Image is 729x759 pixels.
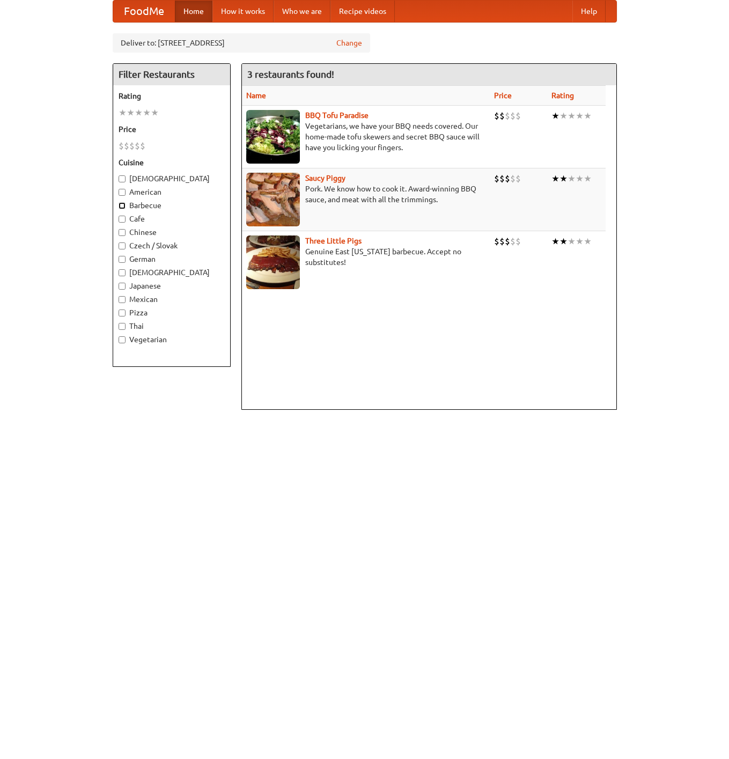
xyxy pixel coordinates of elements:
input: German [119,256,126,263]
li: $ [516,173,521,185]
h5: Rating [119,91,225,101]
input: Chinese [119,229,126,236]
input: [DEMOGRAPHIC_DATA] [119,175,126,182]
li: $ [505,173,510,185]
a: Who we are [274,1,330,22]
li: $ [494,173,499,185]
p: Pork. We know how to cook it. Award-winning BBQ sauce, and meat with all the trimmings. [246,183,485,205]
li: ★ [584,110,592,122]
input: Vegetarian [119,336,126,343]
a: Name [246,91,266,100]
li: $ [135,140,140,152]
label: Mexican [119,294,225,305]
li: ★ [568,235,576,247]
li: ★ [576,173,584,185]
li: ★ [568,173,576,185]
label: [DEMOGRAPHIC_DATA] [119,173,225,184]
input: Pizza [119,310,126,316]
li: $ [494,110,499,122]
img: tofuparadise.jpg [246,110,300,164]
li: ★ [551,235,559,247]
li: $ [510,173,516,185]
label: Cafe [119,213,225,224]
li: ★ [559,235,568,247]
a: FoodMe [113,1,175,22]
li: ★ [551,110,559,122]
a: Three Little Pigs [305,237,362,245]
li: $ [140,140,145,152]
input: American [119,189,126,196]
ng-pluralize: 3 restaurants found! [247,69,334,79]
li: ★ [568,110,576,122]
img: littlepigs.jpg [246,235,300,289]
li: ★ [559,173,568,185]
img: saucy.jpg [246,173,300,226]
li: $ [510,110,516,122]
li: $ [119,140,124,152]
a: Price [494,91,512,100]
li: $ [505,110,510,122]
li: $ [516,110,521,122]
li: ★ [576,110,584,122]
a: How it works [212,1,274,22]
label: German [119,254,225,264]
input: Mexican [119,296,126,303]
li: ★ [135,107,143,119]
label: Thai [119,321,225,331]
a: Saucy Piggy [305,174,345,182]
a: Home [175,1,212,22]
input: Cafe [119,216,126,223]
li: ★ [143,107,151,119]
label: Czech / Slovak [119,240,225,251]
li: ★ [559,110,568,122]
li: ★ [576,235,584,247]
a: Change [336,38,362,48]
input: Thai [119,323,126,330]
input: [DEMOGRAPHIC_DATA] [119,269,126,276]
h4: Filter Restaurants [113,64,230,85]
p: Genuine East [US_STATE] barbecue. Accept no substitutes! [246,246,485,268]
li: $ [494,235,499,247]
li: ★ [151,107,159,119]
h5: Cuisine [119,157,225,168]
li: ★ [551,173,559,185]
a: Help [572,1,606,22]
label: Vegetarian [119,334,225,345]
a: Rating [551,91,574,100]
li: $ [505,235,510,247]
label: American [119,187,225,197]
li: ★ [584,235,592,247]
label: Barbecue [119,200,225,211]
a: BBQ Tofu Paradise [305,111,369,120]
li: $ [510,235,516,247]
p: Vegetarians, we have your BBQ needs covered. Our home-made tofu skewers and secret BBQ sauce will... [246,121,485,153]
li: $ [124,140,129,152]
label: Japanese [119,281,225,291]
li: $ [499,235,505,247]
div: Deliver to: [STREET_ADDRESS] [113,33,370,53]
li: $ [499,110,505,122]
li: $ [499,173,505,185]
li: $ [129,140,135,152]
input: Czech / Slovak [119,242,126,249]
input: Barbecue [119,202,126,209]
li: ★ [127,107,135,119]
h5: Price [119,124,225,135]
label: [DEMOGRAPHIC_DATA] [119,267,225,278]
li: ★ [584,173,592,185]
a: Recipe videos [330,1,395,22]
input: Japanese [119,283,126,290]
li: $ [516,235,521,247]
label: Pizza [119,307,225,318]
label: Chinese [119,227,225,238]
li: ★ [119,107,127,119]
